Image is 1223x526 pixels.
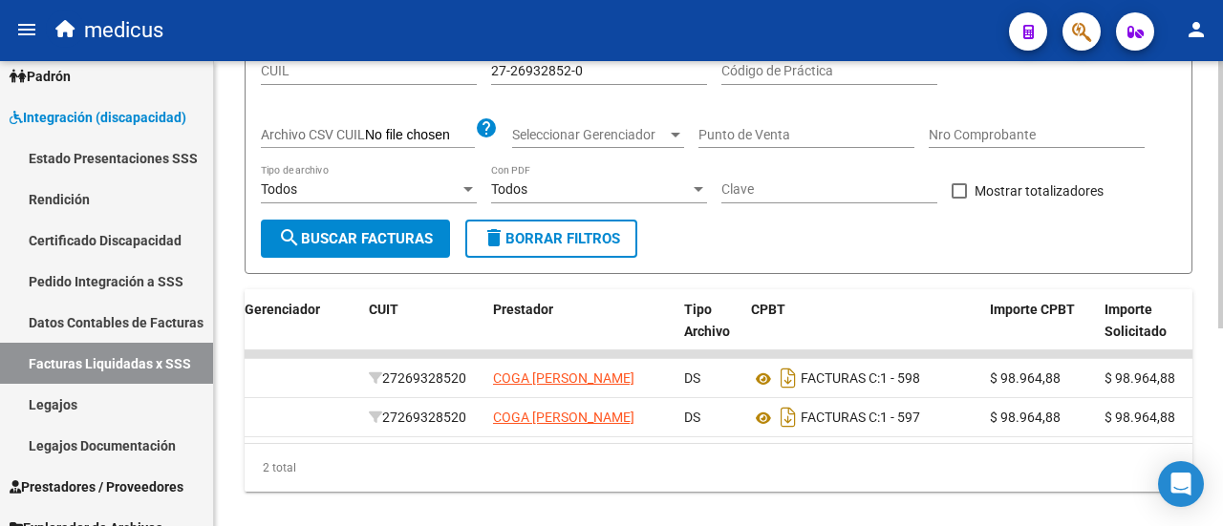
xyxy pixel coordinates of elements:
datatable-header-cell: CPBT [743,289,982,373]
i: Descargar documento [776,402,801,432]
span: Todos [261,181,297,197]
span: COGA [PERSON_NAME] [493,410,634,425]
button: Buscar Facturas [261,220,450,258]
span: Archivo CSV CUIL [261,127,365,142]
div: 27269328520 [369,368,478,389]
span: FACTURAS C: [801,371,880,387]
span: Todos [491,181,527,197]
span: Prestadores / Proveedores [10,476,183,497]
span: DS [684,370,700,386]
span: Buscar Facturas [278,230,433,247]
span: Prestador [493,302,553,317]
mat-icon: delete [483,226,505,249]
datatable-header-cell: CUIT [361,289,485,373]
mat-icon: menu [15,18,38,41]
span: $ 98.964,88 [1105,370,1175,386]
span: medicus [84,10,163,52]
span: Integración (discapacidad) [10,107,186,128]
span: Tipo Archivo [684,302,730,339]
datatable-header-cell: Tipo Archivo [676,289,743,373]
span: FACTURAS C: [801,410,880,426]
span: $ 98.964,88 [990,410,1061,425]
mat-icon: search [278,226,301,249]
button: Borrar Filtros [465,220,637,258]
i: Descargar documento [776,363,801,393]
span: DS [684,410,700,425]
div: 27269328520 [369,407,478,429]
datatable-header-cell: Importe Solicitado [1097,289,1212,373]
span: CPBT [751,302,785,317]
span: $ 98.964,88 [1105,410,1175,425]
div: 1 - 598 [751,363,975,393]
span: Mostrar totalizadores [975,179,1104,202]
mat-icon: help [475,116,498,139]
datatable-header-cell: Gerenciador [237,289,361,373]
datatable-header-cell: Prestador [485,289,676,373]
span: Importe Solicitado [1105,302,1167,339]
mat-icon: person [1185,18,1208,41]
div: 2 total [245,444,1192,492]
span: $ 98.964,88 [990,370,1061,386]
datatable-header-cell: Importe CPBT [982,289,1097,373]
div: 1 - 597 [751,402,975,432]
span: COGA [PERSON_NAME] [493,370,634,386]
span: Seleccionar Gerenciador [512,127,667,143]
span: Borrar Filtros [483,230,620,247]
span: CUIT [369,302,398,317]
span: Gerenciador [245,302,320,317]
input: Archivo CSV CUIL [365,127,475,144]
span: Importe CPBT [990,302,1075,317]
div: Open Intercom Messenger [1158,461,1204,507]
span: Padrón [10,66,71,87]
